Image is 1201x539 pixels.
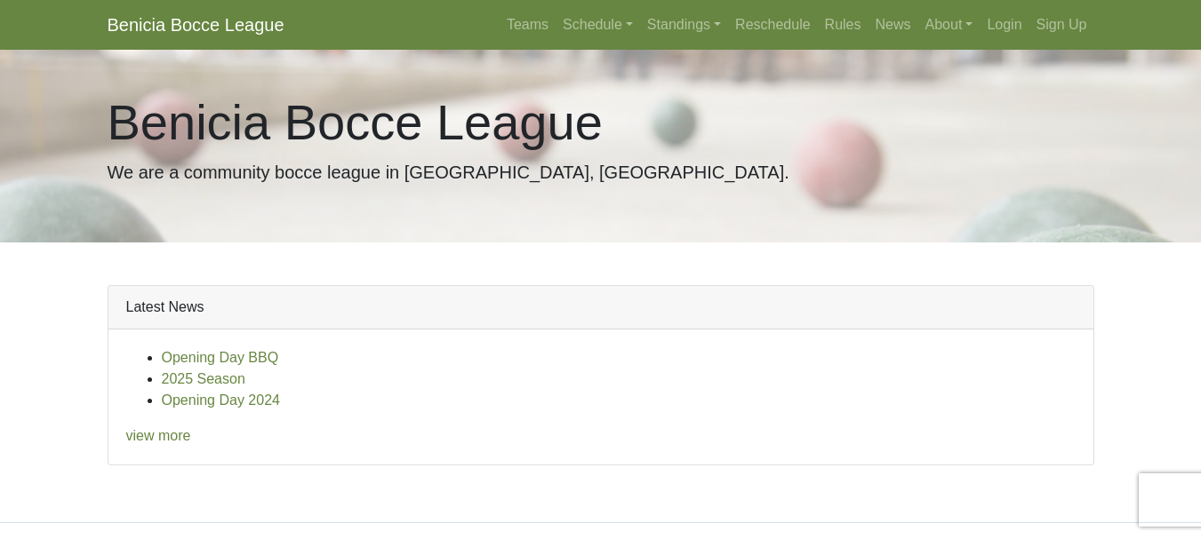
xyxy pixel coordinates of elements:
[162,371,245,386] a: 2025 Season
[126,428,191,443] a: view more
[918,7,981,43] a: About
[162,392,280,408] a: Opening Day 2024
[108,92,1094,152] h1: Benicia Bocce League
[869,7,918,43] a: News
[980,7,1029,43] a: Login
[728,7,818,43] a: Reschedule
[818,7,869,43] a: Rules
[108,7,284,43] a: Benicia Bocce League
[640,7,728,43] a: Standings
[108,159,1094,186] p: We are a community bocce league in [GEOGRAPHIC_DATA], [GEOGRAPHIC_DATA].
[500,7,556,43] a: Teams
[556,7,640,43] a: Schedule
[162,350,279,365] a: Opening Day BBQ
[1029,7,1094,43] a: Sign Up
[108,286,1093,329] div: Latest News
